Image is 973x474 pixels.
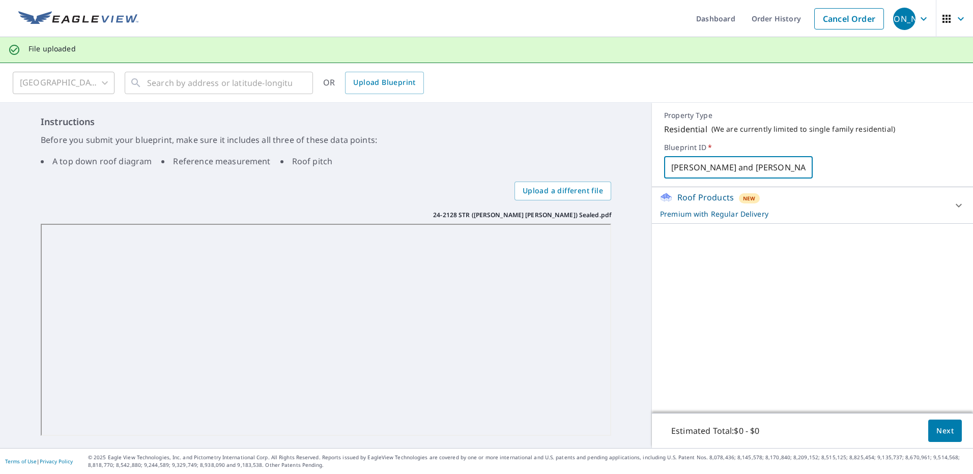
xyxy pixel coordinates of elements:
p: ( We are currently limited to single family residential ) [711,125,895,134]
a: Terms of Use [5,458,37,465]
div: OR [323,72,424,94]
p: | [5,458,73,464]
span: New [743,194,756,202]
p: Property Type [664,111,961,120]
a: Cancel Order [814,8,884,29]
p: Residential [664,123,707,135]
li: Reference measurement [161,155,270,167]
iframe: 24-2128 STR (Byrd Travis Lee) Sealed.pdf [41,224,611,436]
a: Upload Blueprint [345,72,423,94]
span: Upload a different file [523,185,603,197]
li: Roof pitch [280,155,333,167]
label: Upload a different file [514,182,611,200]
img: EV Logo [18,11,138,26]
p: Estimated Total: $0 - $0 [663,420,767,442]
p: Before you submit your blueprint, make sure it includes all three of these data points: [41,134,611,146]
li: A top down roof diagram [41,155,152,167]
a: Privacy Policy [40,458,73,465]
input: Search by address or latitude-longitude [147,69,292,97]
p: Roof Products [677,191,734,203]
p: Premium with Regular Delivery [660,209,947,219]
p: File uploaded [28,44,76,53]
p: © 2025 Eagle View Technologies, Inc. and Pictometry International Corp. All Rights Reserved. Repo... [88,454,968,469]
p: 24-2128 STR ([PERSON_NAME] [PERSON_NAME]) Sealed.pdf [433,211,611,220]
span: Upload Blueprint [353,76,415,89]
label: Blueprint ID [664,143,961,152]
div: [PERSON_NAME] [893,8,915,30]
h6: Instructions [41,115,611,129]
div: Roof ProductsNewPremium with Regular Delivery [660,191,965,219]
span: Next [936,425,954,437]
div: [GEOGRAPHIC_DATA] [13,69,115,97]
button: Next [928,420,962,442]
